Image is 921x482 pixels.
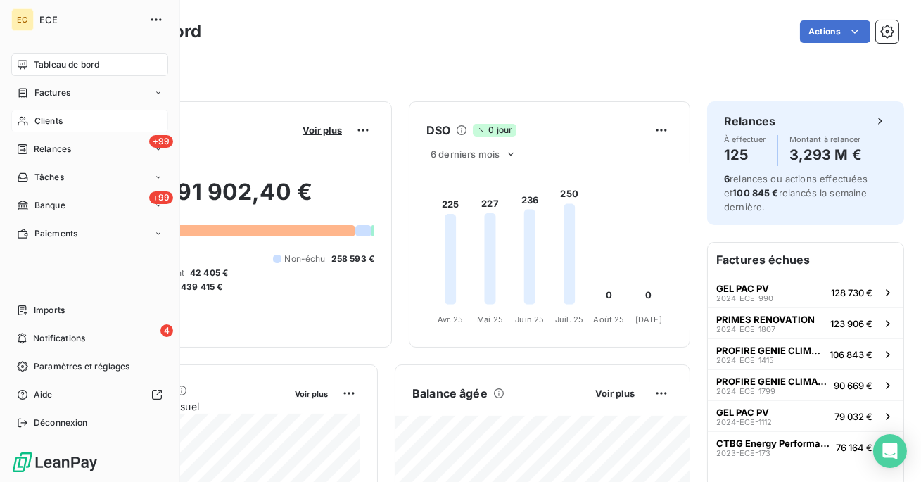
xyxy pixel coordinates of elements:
span: Relances [34,143,71,156]
span: 2024-ECE-1415 [716,356,774,364]
tspan: Avr. 25 [438,315,464,324]
h6: Balance âgée [412,385,488,402]
span: 258 593 € [331,253,374,265]
span: 42 405 € [190,267,228,279]
span: ECE [39,14,141,25]
span: PRIMES RENOVATION [716,314,815,325]
span: PROFIRE GENIE CLIMATIQUE [716,376,828,387]
span: Paiements [34,227,77,240]
span: +99 [149,135,173,148]
span: Non-échu [284,253,325,265]
span: 76 164 € [836,442,872,453]
span: 106 843 € [830,349,872,360]
tspan: [DATE] [635,315,662,324]
h6: Relances [724,113,775,129]
button: PROFIRE GENIE CLIMATIQUE2024-ECE-1415106 843 € [708,338,903,369]
button: PROFIRE GENIE CLIMATIQUE2024-ECE-179990 669 € [708,369,903,400]
span: CTBG Energy Performance [716,438,830,449]
h4: 125 [724,144,766,166]
span: GEL PAC PV [716,407,769,418]
span: Déconnexion [34,417,88,429]
h6: Factures échues [708,243,903,277]
span: 0 jour [473,124,516,137]
span: Paramètres et réglages [34,360,129,373]
h6: DSO [426,122,450,139]
span: Tâches [34,171,64,184]
span: 123 906 € [830,318,872,329]
h4: 3,293 M € [789,144,862,166]
span: Voir plus [295,389,328,399]
span: -439 415 € [177,281,223,293]
button: GEL PAC PV2024-ECE-990128 730 € [708,277,903,307]
button: GEL PAC PV2024-ECE-111279 032 € [708,400,903,431]
span: Montant à relancer [789,135,862,144]
button: PRIMES RENOVATION2024-ECE-1807123 906 € [708,307,903,338]
div: Open Intercom Messenger [873,434,907,468]
span: 2024-ECE-1807 [716,325,775,334]
a: Aide [11,383,168,406]
tspan: Août 25 [593,315,624,324]
button: Voir plus [298,124,346,137]
span: 2024-ECE-1112 [716,418,772,426]
img: Logo LeanPay [11,451,99,474]
span: 90 669 € [834,380,872,391]
span: Factures [34,87,70,99]
button: Actions [800,20,870,43]
span: relances ou actions effectuées et relancés la semaine dernière. [724,173,868,213]
span: 6 derniers mois [431,148,500,160]
span: 2024-ECE-990 [716,294,773,303]
span: 4 [160,324,173,337]
span: 100 845 € [732,187,778,198]
div: EC [11,8,34,31]
span: Voir plus [595,388,635,399]
h2: 3 691 902,40 € [80,178,374,220]
button: Voir plus [591,387,639,400]
tspan: Mai 25 [477,315,503,324]
span: GEL PAC PV [716,283,769,294]
span: À effectuer [724,135,766,144]
button: Voir plus [291,387,332,400]
span: 2024-ECE-1799 [716,387,775,395]
span: 79 032 € [834,411,872,422]
span: 2023-ECE-173 [716,449,770,457]
span: Tableau de bord [34,58,99,71]
span: Notifications [33,332,85,345]
span: PROFIRE GENIE CLIMATIQUE [716,345,824,356]
span: Banque [34,199,65,212]
button: CTBG Energy Performance2023-ECE-17376 164 € [708,431,903,462]
span: Voir plus [303,125,342,136]
span: Chiffre d'affaires mensuel [80,399,285,414]
tspan: Juin 25 [515,315,544,324]
tspan: Juil. 25 [555,315,583,324]
span: Imports [34,304,65,317]
span: Clients [34,115,63,127]
span: Aide [34,388,53,401]
span: 6 [724,173,730,184]
span: +99 [149,191,173,204]
span: 128 730 € [831,287,872,298]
